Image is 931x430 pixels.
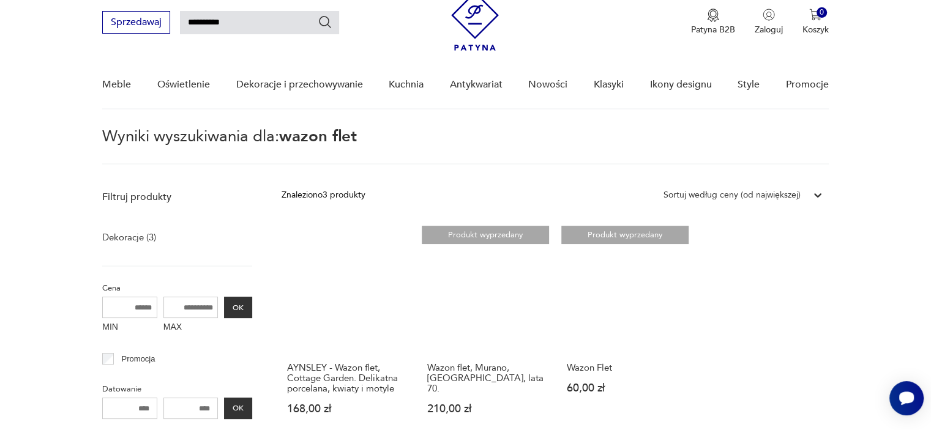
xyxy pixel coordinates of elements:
a: Kuchnia [389,61,424,108]
a: Style [738,61,760,108]
img: Ikonka użytkownika [763,9,775,21]
button: Patyna B2B [691,9,735,35]
h3: Wazon Flet [567,363,683,373]
a: Ikona medaluPatyna B2B [691,9,735,35]
a: Promocje [786,61,829,108]
p: Datowanie [102,382,252,396]
a: Dekoracje i przechowywanie [236,61,362,108]
p: 210,00 zł [427,404,544,414]
p: Patyna B2B [691,24,735,35]
p: 60,00 zł [567,383,683,393]
p: Zaloguj [755,24,783,35]
img: Ikona medalu [707,9,719,22]
button: OK [224,398,252,419]
label: MAX [163,318,219,338]
a: Nowości [528,61,567,108]
a: Ikony designu [649,61,711,108]
button: 0Koszyk [802,9,829,35]
a: Antykwariat [450,61,503,108]
button: Zaloguj [755,9,783,35]
img: Ikona koszyka [809,9,821,21]
h3: AYNSLEY - Wazon flet, Cottage Garden. Delikatna porcelana, kwiaty i motyle [287,363,403,394]
div: Sortuj według ceny (od największej) [664,188,801,202]
p: Koszyk [802,24,829,35]
div: Znaleziono 3 produkty [282,188,365,202]
button: Sprzedawaj [102,11,170,34]
p: 168,00 zł [287,404,403,414]
a: Dekoracje (3) [102,229,156,246]
div: 0 [817,7,827,18]
p: Filtruj produkty [102,190,252,204]
iframe: Smartsupp widget button [889,381,924,415]
p: Promocja [122,352,155,366]
p: Wyniki wyszukiwania dla: [102,129,828,165]
h3: Wazon flet, Murano, [GEOGRAPHIC_DATA], lata 70. [427,363,544,394]
button: OK [224,297,252,318]
span: wazon flet [279,125,357,147]
label: MIN [102,318,157,338]
button: Szukaj [318,15,332,29]
a: Oświetlenie [157,61,210,108]
a: Meble [102,61,131,108]
p: Cena [102,281,252,295]
a: Sprzedawaj [102,19,170,28]
a: Klasyki [594,61,624,108]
